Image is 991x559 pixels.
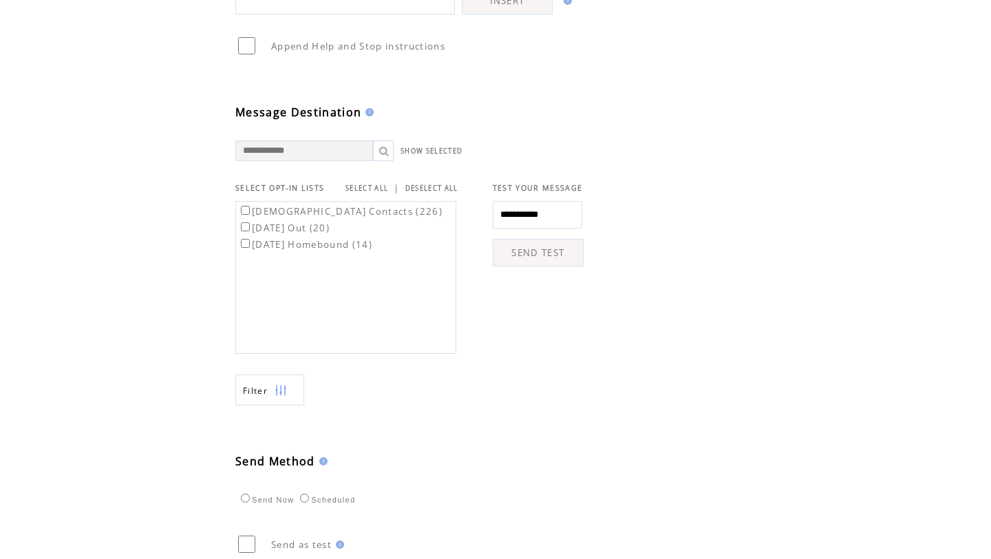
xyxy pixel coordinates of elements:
span: SELECT OPT-IN LISTS [235,183,324,193]
input: [DATE] Out (20) [241,222,250,231]
label: Scheduled [297,496,355,504]
label: [DATE] Out (20) [238,222,330,234]
input: [DEMOGRAPHIC_DATA] Contacts (226) [241,206,250,215]
label: [DATE] Homebound (14) [238,238,372,251]
label: Send Now [237,496,294,504]
img: help.gif [315,457,328,465]
span: Append Help and Stop instructions [271,40,445,52]
input: Send Now [241,494,250,503]
a: Filter [235,375,304,405]
img: help.gif [332,540,344,549]
span: Send Method [235,454,315,469]
a: SHOW SELECTED [401,147,462,156]
input: [DATE] Homebound (14) [241,239,250,248]
span: Message Destination [235,105,361,120]
label: [DEMOGRAPHIC_DATA] Contacts (226) [238,205,443,218]
img: help.gif [361,108,374,116]
a: SELECT ALL [345,184,388,193]
span: | [394,182,399,194]
span: TEST YOUR MESSAGE [493,183,583,193]
a: SEND TEST [493,239,584,266]
a: DESELECT ALL [405,184,458,193]
span: Send as test [271,538,332,551]
span: Show filters [243,385,268,397]
img: filters.png [275,375,287,406]
input: Scheduled [300,494,309,503]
